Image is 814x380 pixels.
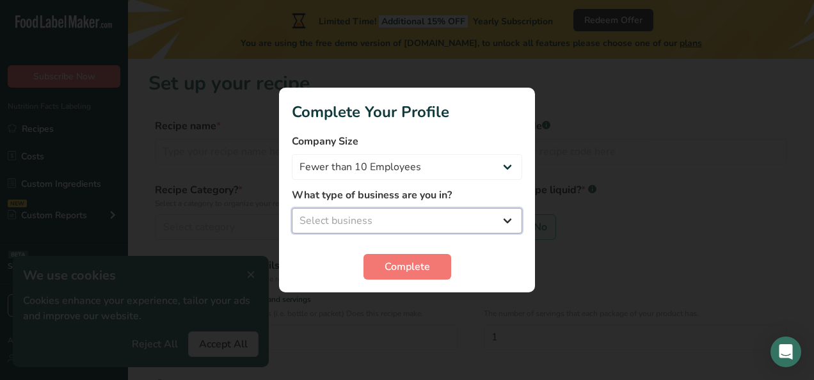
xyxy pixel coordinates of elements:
[292,187,522,203] label: What type of business are you in?
[770,336,801,367] div: Open Intercom Messenger
[385,259,430,274] span: Complete
[292,134,522,149] label: Company Size
[363,254,451,280] button: Complete
[292,100,522,123] h1: Complete Your Profile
